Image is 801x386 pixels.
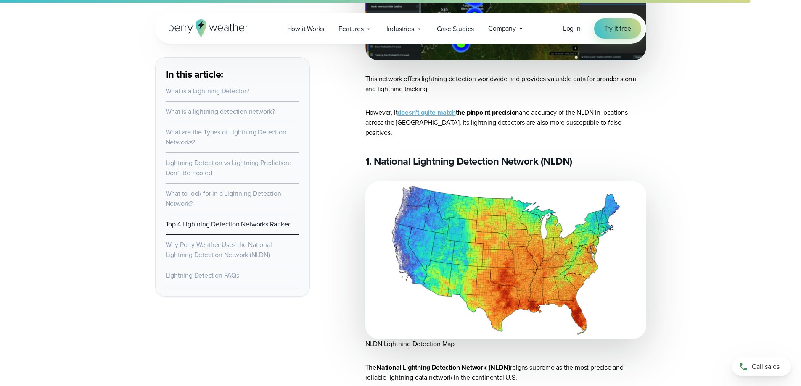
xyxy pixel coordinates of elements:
[166,240,272,260] a: Why Perry Weather Uses the National Lightning Detection Network (NLDN)
[386,24,414,34] span: Industries
[376,362,510,372] strong: National Lightning Detection Network (NLDN)
[365,181,646,339] img: NLDN Lightning Detection Map National lightning detection network
[365,155,646,168] h3: 1. National Lightning Detection Network (NLDN)
[752,362,780,372] span: Call sales
[732,357,791,376] a: Call sales
[563,24,581,34] a: Log in
[280,20,332,37] a: How it Works
[287,24,325,34] span: How it Works
[488,24,516,34] span: Company
[166,270,239,280] a: Lightning Detection FAQs
[166,158,291,178] a: Lightning Detection vs Lightning Prediction: Don’t Be Fooled
[166,219,292,229] a: Top 4 Lightning Detection Networks Ranked
[166,68,299,81] h3: In this article:
[365,108,646,138] p: However, it and accuracy of the NLDN in locations across the [GEOGRAPHIC_DATA]. Its lightning det...
[365,339,646,349] figcaption: NLDN Lightning Detection Map
[437,24,474,34] span: Case Studies
[338,24,363,34] span: Features
[166,107,275,116] a: What is a lightning detection network?
[456,108,519,117] strong: the pinpoint precision
[166,127,286,147] a: What are the Types of Lightning Detection Networks?
[365,74,646,94] p: This network offers lightning detection worldwide and provides valuable data for broader storm an...
[563,24,581,33] span: Log in
[430,20,481,37] a: Case Studies
[166,86,249,96] a: What is a Lightning Detector?
[594,18,641,39] a: Try it free
[365,362,646,383] p: The reigns supreme as the most precise and reliable lightning data network in the continental U.S.
[604,24,631,34] span: Try it free
[397,108,455,117] a: doesn’t quite match
[166,189,281,208] a: What to look for in a Lightning Detection Network?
